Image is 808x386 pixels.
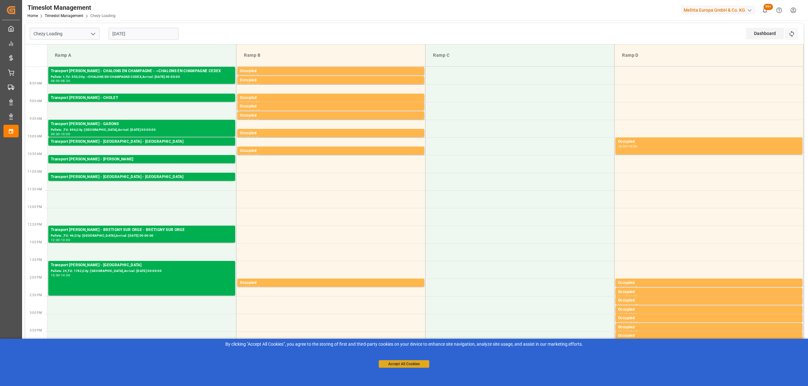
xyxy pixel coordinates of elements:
div: Occupied [618,297,800,304]
div: 10:30 [628,145,637,148]
span: 12:00 PM [27,205,42,209]
div: Occupied [240,95,422,101]
div: Occupied [240,77,422,84]
div: 08:45 [240,101,249,104]
div: Occupied [618,307,800,313]
div: 15:00 [628,313,637,316]
button: Melitta Europa GmbH & Co. KG [681,4,758,16]
div: Occupied [240,103,422,110]
div: 08:15 [250,74,259,77]
div: 14:15 [628,286,637,289]
div: Ramp A [52,49,231,61]
div: Pallets: ,TU: 62,City: CHOLET,Arrival: [DATE] 00:00:00 [51,101,233,107]
button: Help Center [772,3,786,17]
div: 15:15 [628,321,637,324]
div: 09:30 [51,133,60,135]
div: Pallets: ,TU: 696,City: [GEOGRAPHIC_DATA],Arrival: [DATE] 00:00:00 [51,127,233,133]
a: Timeslot Management [45,14,83,18]
input: DD-MM-YYYY [109,28,179,40]
div: 09:15 [250,110,259,112]
div: 12:30 [51,239,60,241]
div: 08:00 [51,79,60,82]
div: 14:15 [618,295,627,298]
div: Occupied [618,289,800,295]
span: 1:00 PM [30,240,42,244]
div: 09:30 [250,119,259,122]
div: Pallets: 24,TU: 1782,City: [GEOGRAPHIC_DATA],Arrival: [DATE] 00:00:00 [51,268,233,274]
div: Ramp D [620,49,798,61]
div: 08:00 [240,74,249,77]
div: Transport [PERSON_NAME] - [GEOGRAPHIC_DATA] [51,262,233,268]
div: 09:00 [240,110,249,112]
div: Melitta Europa GmbH & Co. KG [681,6,755,15]
div: 14:15 [250,286,259,289]
div: - [60,133,61,135]
div: - [249,110,250,112]
span: 8:30 AM [30,82,42,85]
div: Transport [PERSON_NAME] - GARONS [51,121,233,127]
div: Transport [PERSON_NAME] - [GEOGRAPHIC_DATA] - [GEOGRAPHIC_DATA] [51,139,233,145]
div: Timeslot Management [27,3,116,12]
div: - [249,286,250,289]
div: - [627,304,628,307]
div: Ramp C [431,49,609,61]
button: show 100 new notifications [758,3,772,17]
div: Pallets: ,TU: 414,City: [GEOGRAPHIC_DATA],Arrival: [DATE] 00:00:00 [51,145,233,150]
div: - [627,295,628,298]
div: By clicking "Accept All Cookies”, you agree to the storing of first and third-party cookies on yo... [4,341,804,348]
div: Transport [PERSON_NAME] - [PERSON_NAME] [51,156,233,163]
div: Occupied [240,130,422,136]
div: - [249,101,250,104]
div: 14:30 [61,274,70,277]
div: 13:00 [61,239,70,241]
div: Occupied [618,333,800,339]
div: 15:00 [618,321,627,324]
div: Occupied [618,139,800,145]
div: 14:45 [628,304,637,307]
div: Dashboard [746,28,784,39]
div: Pallets: 1,TU: 553,City: ~CHALONS EN CHAMPAGNE CEDEX,Arrival: [DATE] 00:00:00 [51,74,233,80]
span: 9:00 AM [30,99,42,103]
div: - [60,239,61,241]
div: 08:30 [61,79,70,82]
div: - [627,145,628,148]
div: Occupied [240,280,422,286]
div: 14:30 [628,295,637,298]
div: 15:15 [618,331,627,333]
div: 10:15 [240,154,249,157]
div: 14:45 [618,313,627,316]
div: 09:00 [250,101,259,104]
div: 08:30 [250,84,259,86]
div: - [60,79,61,82]
span: 2:30 PM [30,293,42,297]
div: - [627,331,628,333]
div: - [249,84,250,86]
div: - [249,74,250,77]
div: Transport [PERSON_NAME] - CHALONS EN CHAMPAGNE - ~CHALONS EN CHAMPAGNE CEDEX [51,68,233,74]
div: 10:00 [250,136,259,139]
span: 11:00 AM [27,170,42,173]
div: 10:00 [61,133,70,135]
div: - [627,321,628,324]
div: Occupied [240,148,422,154]
div: 10:00 [618,145,627,148]
span: 10:00 AM [27,135,42,138]
div: 14:30 [618,304,627,307]
div: Occupied [618,324,800,331]
div: Occupied [240,112,422,119]
div: 09:15 [240,119,249,122]
div: 14:00 [240,286,249,289]
div: 10:30 [250,154,259,157]
div: - [627,313,628,316]
span: 3:00 PM [30,311,42,314]
div: Pallets: 1,TU: 782,City: [GEOGRAPHIC_DATA],Arrival: [DATE] 00:00:00 [51,163,233,168]
div: Occupied [618,315,800,321]
span: 11:30 AM [27,187,42,191]
div: - [249,119,250,122]
div: Ramp B [241,49,420,61]
div: Transport [PERSON_NAME] - CHOLET [51,95,233,101]
span: 1:30 PM [30,258,42,262]
span: 10:30 AM [27,152,42,156]
span: 9:30 AM [30,117,42,120]
div: - [249,136,250,139]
